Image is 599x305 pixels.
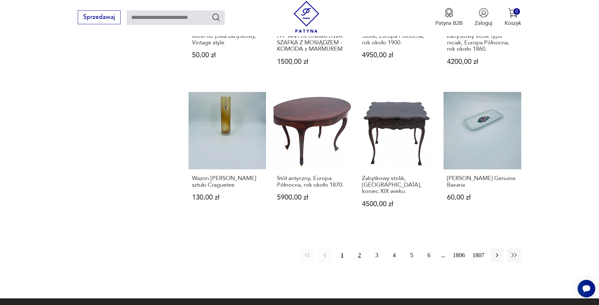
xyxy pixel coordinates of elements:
[192,175,263,188] h3: Wazon [PERSON_NAME] sztuki Craguetee
[578,280,595,297] iframe: Smartsupp widget button
[78,15,120,20] a: Sprzedawaj
[277,194,348,201] p: 5900,00 zł
[274,92,351,222] a: Stół antyczny, Europa Północna, rok około 1870.Stół antyczny, Europa Północna, rok około 1870.590...
[362,201,433,207] p: 4500,00 zł
[362,175,433,195] h3: Zabytkowy stolik, [GEOGRAPHIC_DATA], koniec XIX wieku.
[422,248,436,262] button: 6
[513,8,520,15] div: 0
[435,20,463,27] p: Patyna B2B
[435,8,463,27] button: Patyna B2B
[353,248,366,262] button: 2
[508,8,518,18] img: Ikona koszyka
[444,8,454,18] img: Ikona medalu
[475,20,492,27] p: Zaloguj
[362,33,433,46] h3: Stolik, Europa Północna, rok około 1900.
[387,248,401,262] button: 4
[277,175,348,188] h3: Stół antyczny, Europa Północna, rok około 1870.
[505,20,521,27] p: Koszyk
[451,248,467,262] button: 1806
[447,175,518,188] h3: [PERSON_NAME] Genuine Bavaria
[475,8,492,27] button: Zaloguj
[192,194,263,201] p: 130,00 zł
[78,10,120,24] button: Sprzedawaj
[359,92,436,222] a: Zabytkowy stolik, Francja, koniec XIX wieku.Zabytkowy stolik, [GEOGRAPHIC_DATA], koniec XIX wieku...
[479,8,489,18] img: Ikonka użytkownika
[189,92,266,222] a: Wazon Ingrid Glas sztuki CragueteeWazon [PERSON_NAME] sztuki Craguetee130,00 zł
[444,92,521,222] a: Patera Ilona Genuine Bavaria[PERSON_NAME] Genuine Bavaria60,00 zł
[405,248,418,262] button: 5
[192,33,263,46] h3: Kufel do piwa zabytkowy, Vintage style
[370,248,384,262] button: 3
[447,59,518,65] p: 4200,00 zł
[362,52,433,59] p: 4950,00 zł
[277,33,348,52] h3: H-P ANTYK UNIKATOWA SZAFKA Z MOSIĄDZEM - KOMODA z MARMUREM
[291,1,322,33] img: Patyna - sklep z meblami i dekoracjami vintage
[277,59,348,65] p: 1500,00 zł
[335,248,349,262] button: 1
[447,33,518,52] h3: Zabytkowy stolik typu niciak, Europa Północna, rok około 1860.
[192,52,263,59] p: 50,00 zł
[471,248,486,262] button: 1807
[505,8,521,27] button: 0Koszyk
[212,13,221,22] button: Szukaj
[435,8,463,27] a: Ikona medaluPatyna B2B
[447,194,518,201] p: 60,00 zł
